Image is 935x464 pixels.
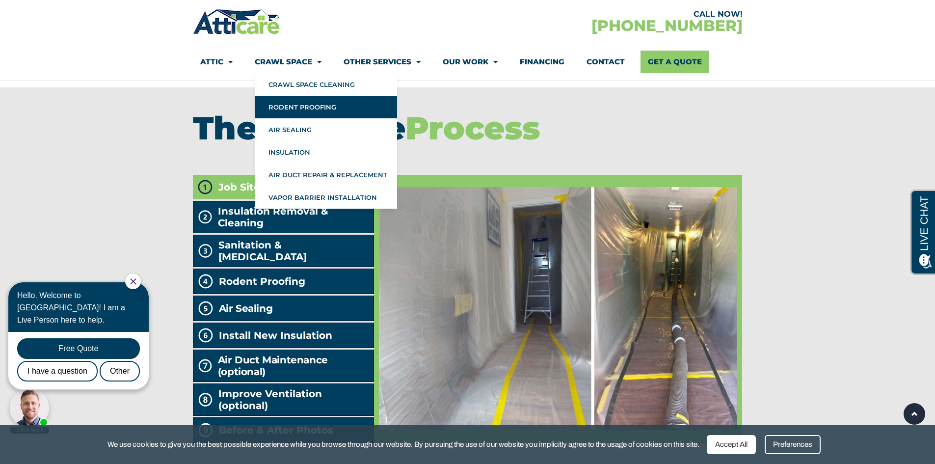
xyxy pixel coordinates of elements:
[218,388,370,411] span: Improve Ventilation (optional)
[405,109,540,147] span: Process
[641,51,709,73] a: Get A Quote
[200,51,735,73] nav: Menu
[255,51,321,73] a: Crawl Space
[107,438,699,451] span: We use cookies to give you the best possible experience while you browse through our website. By ...
[218,354,370,378] h2: Air Duct Maintenance (optional)
[5,273,162,435] iframe: Chat Invitation
[218,181,324,193] span: Job Site Preparation
[255,118,397,141] a: Air Sealing
[520,51,564,73] a: Financing
[218,205,370,229] span: Insulation Removal & Cleaning
[219,275,305,287] span: Rodent Proofing
[255,141,397,164] a: Insulation
[468,10,743,18] div: CALL NOW!
[24,8,79,20] span: Opens a chat window
[255,73,397,209] ul: Crawl Space
[255,164,397,186] a: Air Duct Repair & Replacement
[200,51,233,73] a: Attic
[255,96,397,118] a: Rodent Proofing
[219,424,333,436] span: Before & After Photos
[765,435,821,454] div: Preferences
[255,186,397,209] a: Vapor Barrier Installation
[218,239,370,263] span: Sanitation & [MEDICAL_DATA]
[344,51,421,73] a: Other Services
[193,112,743,144] h2: The Atticare
[707,435,756,454] div: Accept All
[219,329,332,341] span: Install New Insulation
[443,51,498,73] a: Our Work
[587,51,625,73] a: Contact
[255,73,397,96] a: Crawl Space Cleaning
[219,302,273,314] h2: Air Sealing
